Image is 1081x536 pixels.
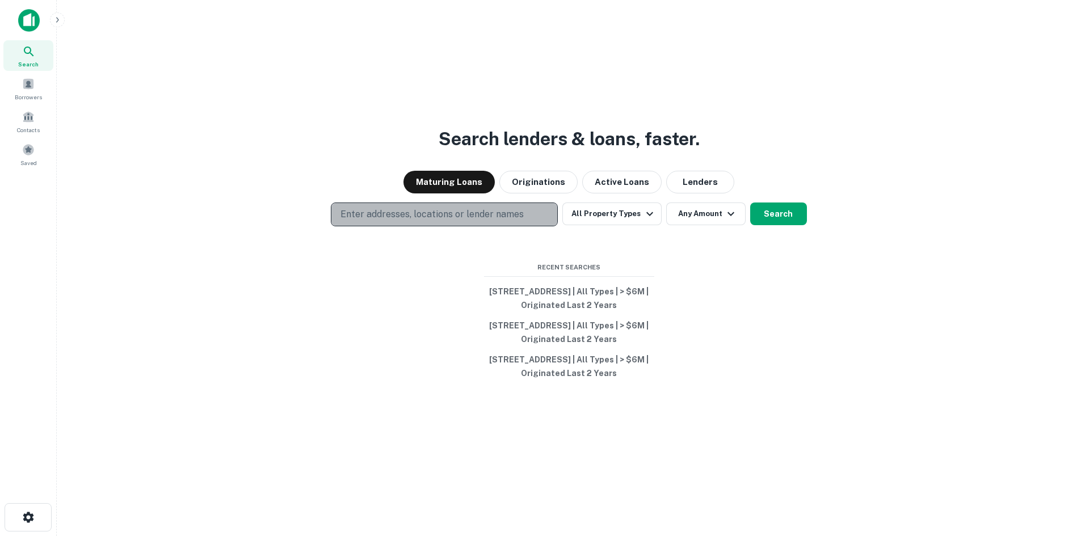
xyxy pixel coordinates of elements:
[403,171,495,193] button: Maturing Loans
[1024,445,1081,500] iframe: Chat Widget
[484,281,654,315] button: [STREET_ADDRESS] | All Types | > $6M | Originated Last 2 Years
[484,263,654,272] span: Recent Searches
[582,171,662,193] button: Active Loans
[17,125,40,134] span: Contacts
[20,158,37,167] span: Saved
[666,202,746,225] button: Any Amount
[484,349,654,383] button: [STREET_ADDRESS] | All Types | > $6M | Originated Last 2 Years
[18,60,39,69] span: Search
[15,92,42,102] span: Borrowers
[666,171,734,193] button: Lenders
[3,139,53,170] a: Saved
[18,9,40,32] img: capitalize-icon.png
[3,40,53,71] a: Search
[750,202,807,225] button: Search
[3,106,53,137] a: Contacts
[3,73,53,104] a: Borrowers
[562,202,661,225] button: All Property Types
[499,171,578,193] button: Originations
[331,202,558,226] button: Enter addresses, locations or lender names
[439,125,700,153] h3: Search lenders & loans, faster.
[340,208,524,221] p: Enter addresses, locations or lender names
[484,315,654,349] button: [STREET_ADDRESS] | All Types | > $6M | Originated Last 2 Years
